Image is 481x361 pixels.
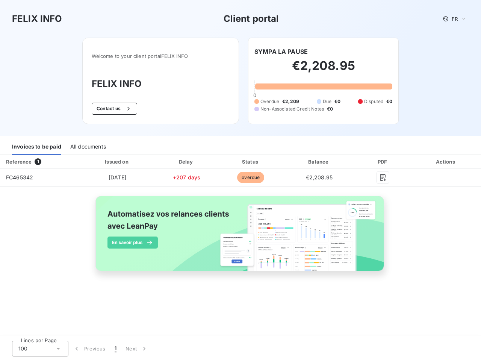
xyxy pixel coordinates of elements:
[109,174,126,180] span: [DATE]
[254,58,392,81] h2: €2,208.95
[282,98,299,105] span: €2,209
[81,158,154,165] div: Issued on
[70,139,106,155] div: All documents
[68,341,110,356] button: Previous
[6,174,33,180] span: FC465342
[110,341,121,356] button: 1
[260,106,324,112] span: Non-Associated Credit Notes
[413,158,479,165] div: Actions
[92,53,230,59] span: Welcome to your client portal FELIX INFO
[92,103,137,115] button: Contact us
[219,158,282,165] div: Status
[452,16,458,22] span: FR
[254,47,308,56] h6: SYMPA LA PAUSE
[157,158,216,165] div: Delay
[356,158,410,165] div: PDF
[6,159,32,165] div: Reference
[364,98,383,105] span: Disputed
[115,345,116,352] span: 1
[121,341,153,356] button: Next
[285,158,354,165] div: Balance
[89,191,392,284] img: banner
[35,158,41,165] span: 1
[327,106,333,112] span: €0
[12,12,62,26] h3: FELIX INFO
[334,98,340,105] span: €0
[12,139,61,155] div: Invoices to be paid
[173,174,200,180] span: +207 days
[386,98,392,105] span: €0
[224,12,279,26] h3: Client portal
[237,172,264,183] span: overdue
[253,92,256,98] span: 0
[260,98,279,105] span: Overdue
[306,174,333,180] span: €2,208.95
[18,345,27,352] span: 100
[323,98,331,105] span: Due
[92,77,230,91] h3: FELIX INFO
